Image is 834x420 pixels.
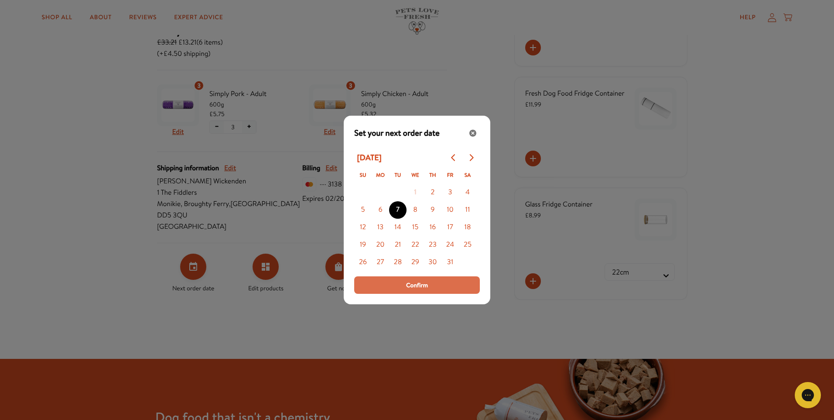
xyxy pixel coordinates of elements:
[389,236,407,254] button: 21
[459,184,476,201] button: 4
[389,219,407,236] button: 14
[424,166,441,184] th: Thursday
[441,184,459,201] button: 3
[407,219,424,236] button: 15
[354,236,372,254] button: 19
[441,236,459,254] button: 24
[459,201,476,219] button: 11
[389,254,407,271] button: 28
[354,150,384,165] div: [DATE]
[459,166,476,184] th: Saturday
[354,201,372,219] button: 5
[441,166,459,184] th: Friday
[459,236,476,254] button: 25
[424,184,441,201] button: 2
[354,127,440,139] span: Set your next order date
[354,166,372,184] th: Sunday
[372,201,389,219] button: 6
[407,166,424,184] th: Wednesday
[441,201,459,219] button: 10
[424,254,441,271] button: 30
[790,379,825,411] iframe: Gorgias live chat messenger
[466,126,480,140] button: Close
[407,236,424,254] button: 22
[407,254,424,271] button: 29
[354,276,480,294] button: Process subscription date change
[406,280,428,290] span: Confirm
[424,219,441,236] button: 16
[445,149,462,166] button: Go to previous month
[407,184,424,201] button: 1
[424,201,441,219] button: 9
[372,236,389,254] button: 20
[372,219,389,236] button: 13
[354,219,372,236] button: 12
[372,166,389,184] th: Monday
[372,254,389,271] button: 27
[441,254,459,271] button: 31
[389,166,407,184] th: Tuesday
[389,201,407,219] button: 7
[459,219,476,236] button: 18
[424,236,441,254] button: 23
[354,254,372,271] button: 26
[462,149,480,166] button: Go to next month
[407,201,424,219] button: 8
[441,219,459,236] button: 17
